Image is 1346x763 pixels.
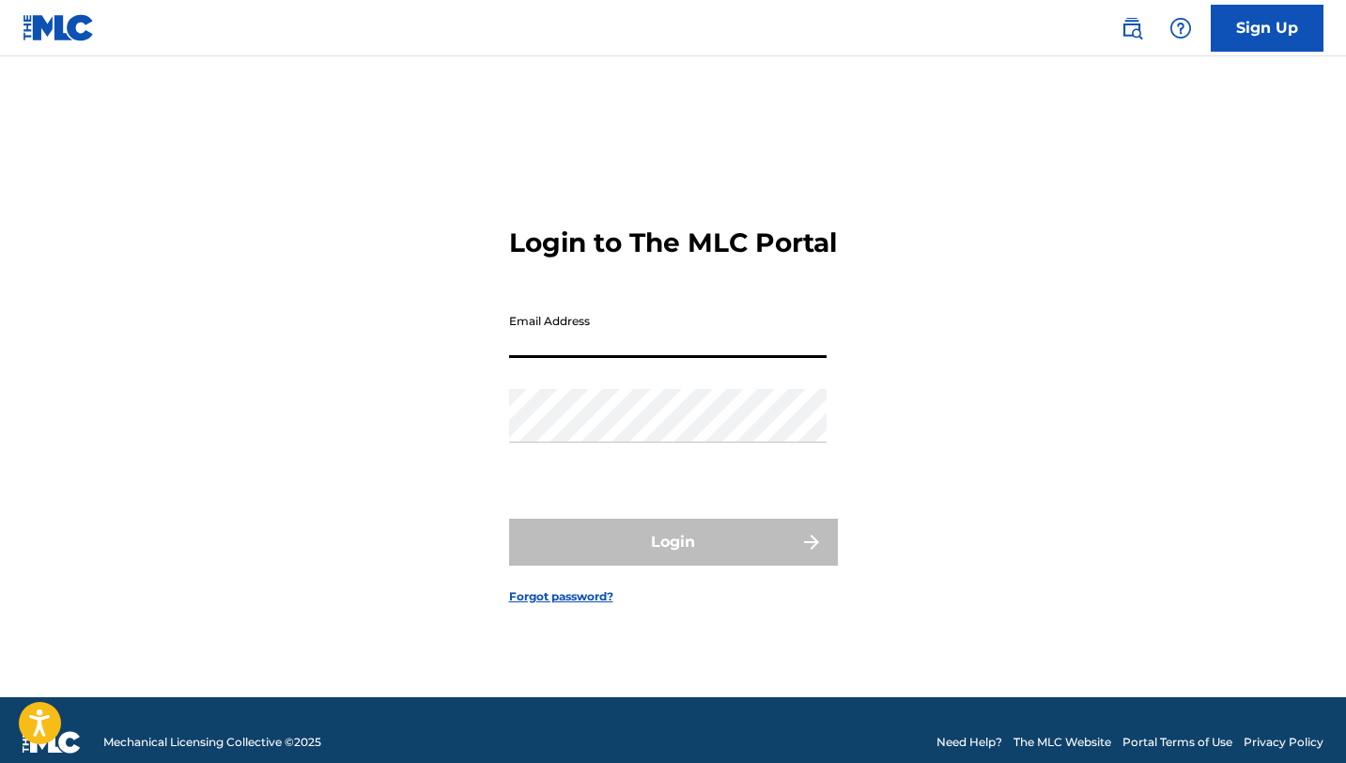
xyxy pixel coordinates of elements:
a: Portal Terms of Use [1122,734,1232,751]
img: logo [23,731,81,754]
a: Need Help? [936,734,1002,751]
a: Sign Up [1211,5,1323,52]
a: Privacy Policy [1244,734,1323,751]
span: Mechanical Licensing Collective © 2025 [103,734,321,751]
iframe: Chat Widget [1252,673,1346,763]
img: help [1169,17,1192,39]
img: search [1121,17,1143,39]
a: Public Search [1113,9,1151,47]
a: The MLC Website [1013,734,1111,751]
a: Forgot password? [509,588,613,605]
div: Help [1162,9,1199,47]
h3: Login to The MLC Portal [509,226,837,259]
img: MLC Logo [23,14,95,41]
